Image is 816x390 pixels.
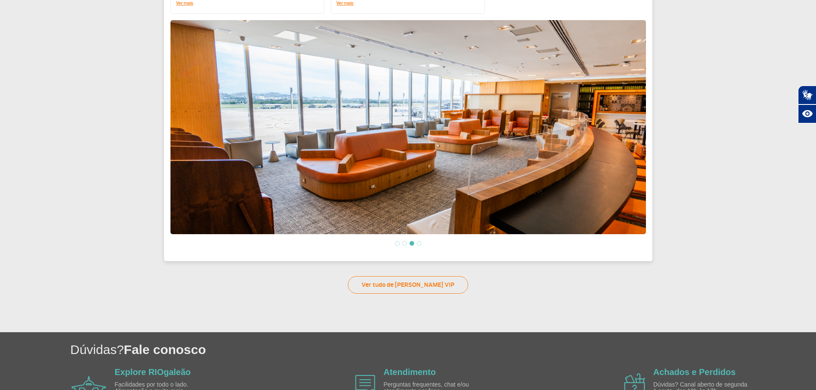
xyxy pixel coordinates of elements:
[383,367,436,377] a: Atendimento
[124,342,206,357] span: Fale conosco
[336,1,353,6] button: Ver mais
[348,276,468,294] a: Ver tudo de [PERSON_NAME] VIP
[653,367,735,377] a: Achados e Perdidos
[798,86,816,104] button: Abrir tradutor de língua de sinais.
[798,104,816,123] button: Abrir recursos assistivos.
[115,367,191,377] a: Explore RIOgaleão
[70,341,816,358] h1: Dúvidas?
[798,86,816,123] div: Plugin de acessibilidade da Hand Talk.
[176,1,193,6] button: Ver mais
